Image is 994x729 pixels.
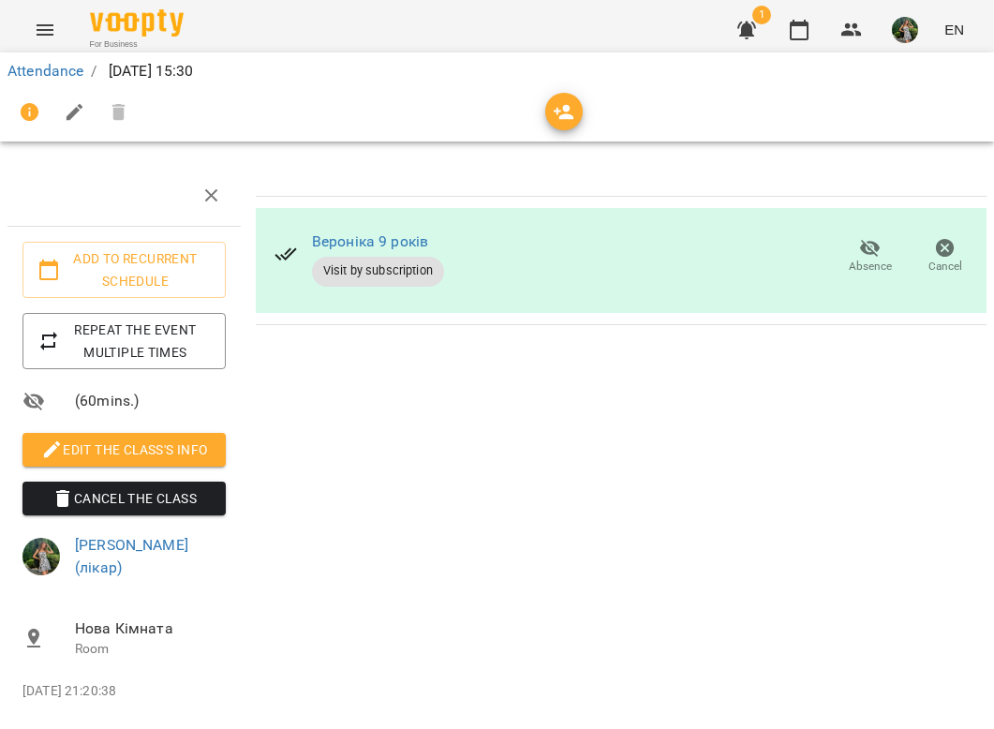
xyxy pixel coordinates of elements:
a: Вероніка 9 років [312,232,428,250]
span: EN [944,20,964,39]
p: [DATE] 15:30 [105,60,194,82]
span: Нова Кімната [75,617,226,640]
button: Cancel [908,231,983,283]
span: For Business [90,38,184,51]
img: 37cdd469de536bb36379b41cc723a055.jpg [892,17,918,43]
img: Voopty Logo [90,9,184,37]
span: Cancel the class [37,487,211,510]
button: Absence [833,231,908,283]
span: Add to recurrent schedule [37,247,211,292]
span: Cancel [928,259,962,275]
span: Visit by subscription [312,262,444,279]
button: EN [937,12,972,47]
nav: breadcrumb [7,60,987,82]
a: [PERSON_NAME] (лікар) [75,536,188,576]
p: Room [75,640,226,659]
li: / [91,60,96,82]
span: ( 60 mins. ) [75,390,226,412]
p: [DATE] 21:20:38 [22,682,226,701]
a: Attendance [7,62,83,80]
button: Menu [22,7,67,52]
span: 1 [752,6,771,24]
button: Cancel the class [22,482,226,515]
button: Add to recurrent schedule [22,242,226,298]
button: Repeat the event multiple times [22,313,226,369]
img: 37cdd469de536bb36379b41cc723a055.jpg [22,538,60,575]
button: Edit the class's Info [22,433,226,467]
span: Repeat the event multiple times [37,319,211,364]
span: Absence [849,259,892,275]
span: Edit the class's Info [37,439,211,461]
